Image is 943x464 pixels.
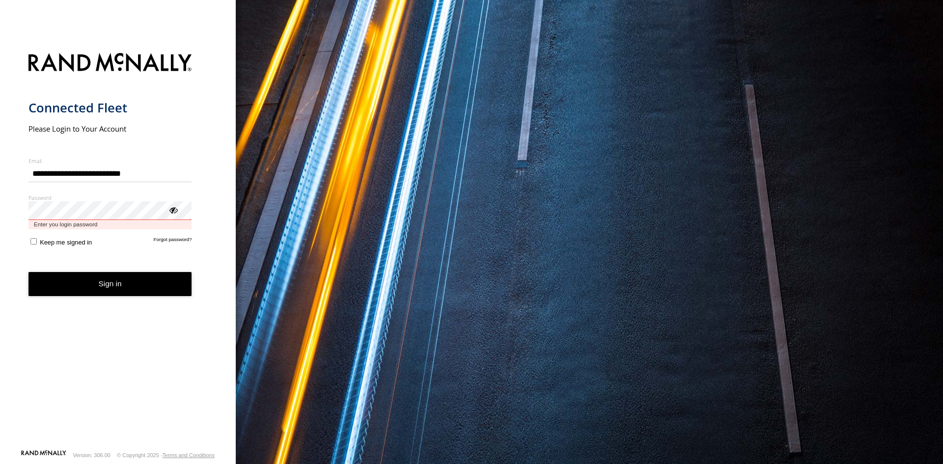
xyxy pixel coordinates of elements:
[117,452,215,458] div: © Copyright 2025 -
[28,51,192,76] img: Rand McNally
[28,157,192,164] label: Email
[163,452,215,458] a: Terms and Conditions
[28,220,192,229] span: Enter you login password
[154,237,192,246] a: Forgot password?
[28,194,192,201] label: Password
[28,100,192,116] h1: Connected Fleet
[28,47,208,449] form: main
[28,124,192,134] h2: Please Login to Your Account
[168,205,178,215] div: ViewPassword
[21,450,66,460] a: Visit our Website
[30,238,37,245] input: Keep me signed in
[40,239,92,246] span: Keep me signed in
[28,272,192,296] button: Sign in
[73,452,111,458] div: Version: 306.00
